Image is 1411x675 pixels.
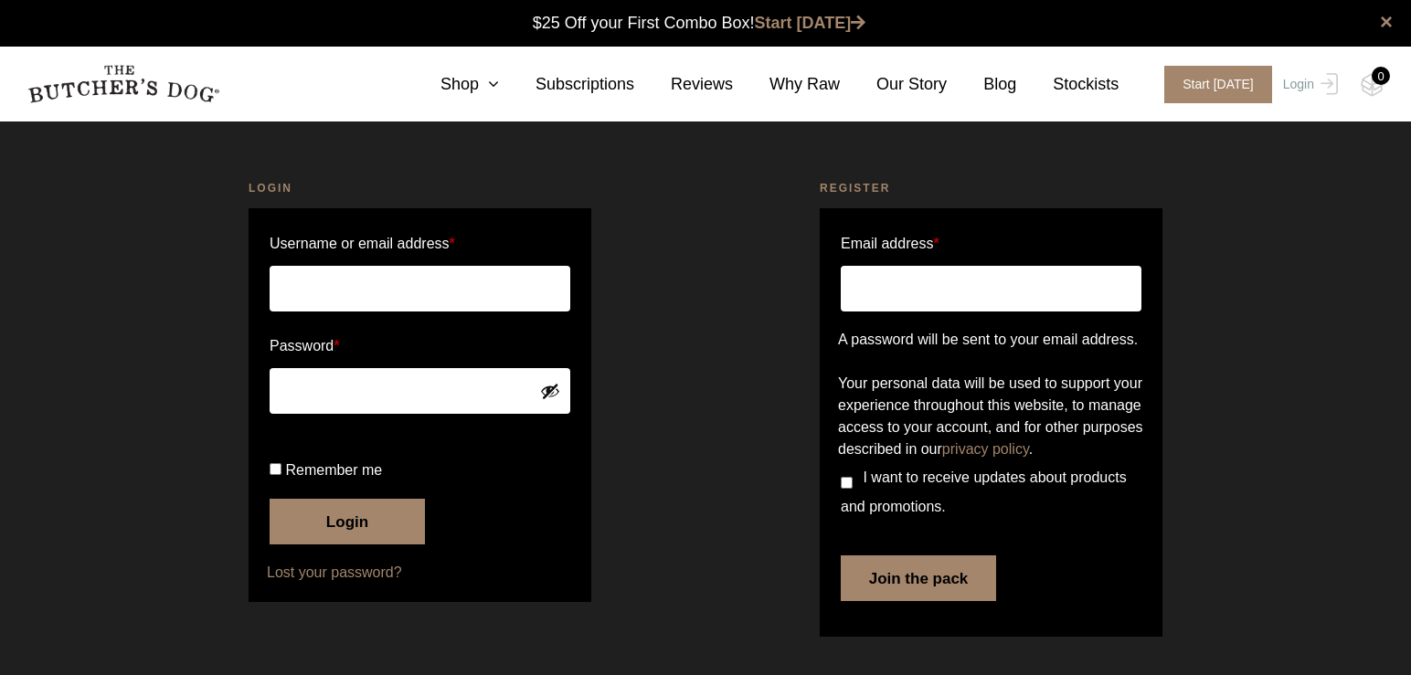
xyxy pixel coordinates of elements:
a: Start [DATE] [1146,66,1278,103]
button: Login [270,499,425,544]
h2: Login [249,179,591,197]
div: 0 [1372,67,1390,85]
input: I want to receive updates about products and promotions. [841,477,853,489]
h2: Register [820,179,1162,197]
a: Our Story [840,72,947,97]
a: Subscriptions [499,72,634,97]
a: Blog [947,72,1016,97]
p: A password will be sent to your email address. [838,329,1144,351]
a: Why Raw [733,72,840,97]
span: I want to receive updates about products and promotions. [841,469,1127,514]
a: Login [1278,66,1338,103]
p: Your personal data will be used to support your experience throughout this website, to manage acc... [838,373,1144,460]
button: Join the pack [841,555,996,601]
img: TBD_Cart-Empty.png [1361,73,1384,97]
a: Start [DATE] [755,14,866,32]
a: Shop [404,72,499,97]
label: Password [270,332,570,361]
a: Lost your password? [267,562,573,584]
a: Stockists [1016,72,1119,97]
input: Remember me [270,463,281,475]
a: privacy policy [942,441,1029,457]
a: close [1380,11,1393,33]
label: Username or email address [270,229,570,258]
span: Remember me [285,462,382,478]
a: Reviews [634,72,733,97]
span: Start [DATE] [1164,66,1272,103]
label: Email address [841,229,939,258]
button: Show password [540,381,560,401]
